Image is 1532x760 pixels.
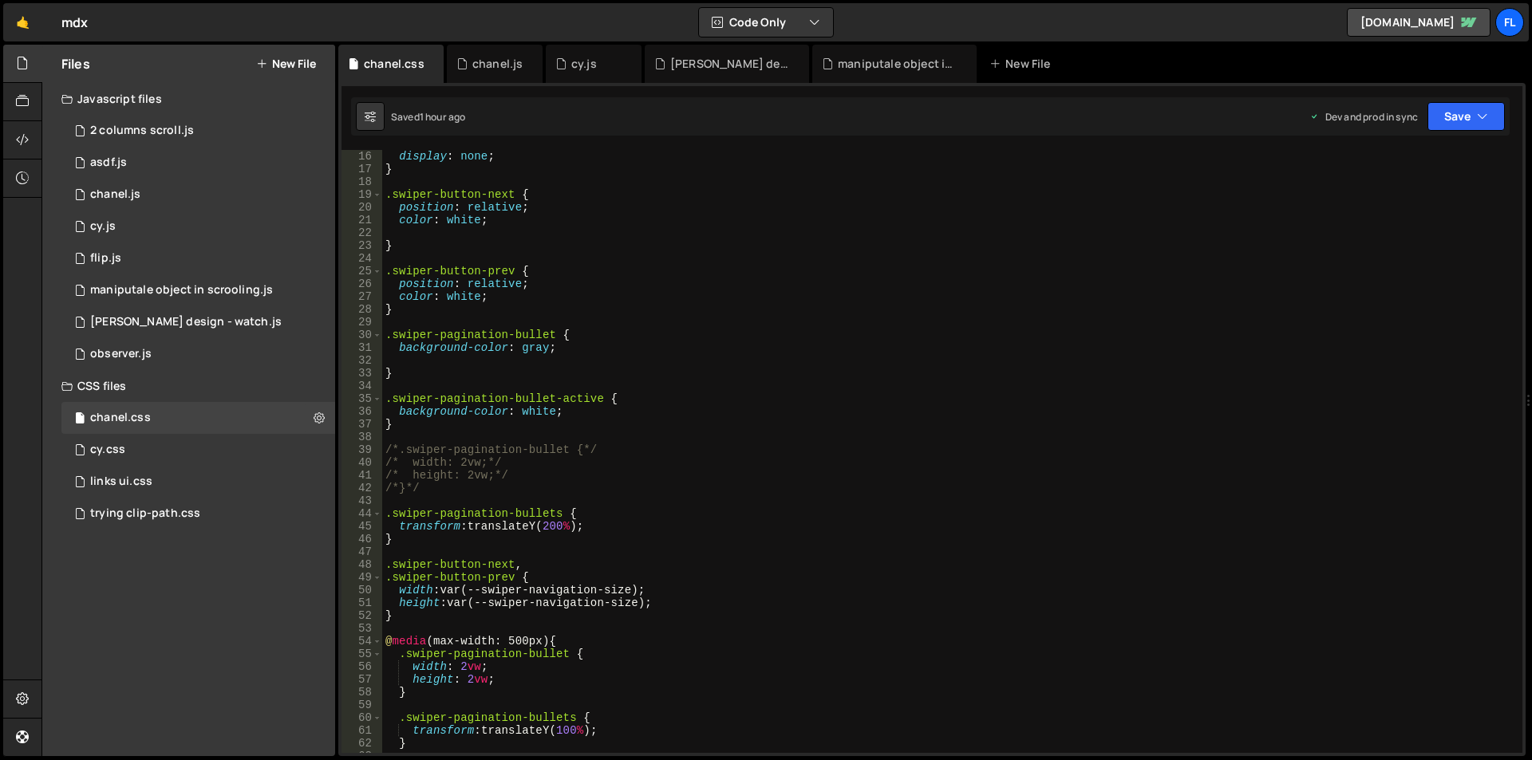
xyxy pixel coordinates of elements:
[342,431,382,443] div: 38
[42,83,335,115] div: Javascript files
[391,110,465,124] div: Saved
[342,367,382,380] div: 33
[61,115,335,147] div: 14087/36530.js
[670,56,790,72] div: [PERSON_NAME] design - watch.js
[342,252,382,265] div: 24
[342,290,382,303] div: 27
[342,239,382,252] div: 23
[90,506,200,521] div: trying clip-path.css
[342,316,382,329] div: 29
[90,475,152,489] div: links ui.css
[61,402,335,434] div: 14087/45251.css
[342,545,382,558] div: 47
[342,329,382,341] div: 30
[342,392,382,405] div: 35
[342,482,382,494] div: 42
[90,219,116,234] div: cy.js
[364,56,424,72] div: chanel.css
[61,434,335,466] div: 14087/44196.css
[90,156,127,170] div: asdf.js
[61,55,90,73] h2: Files
[342,175,382,188] div: 18
[90,443,125,457] div: cy.css
[342,469,382,482] div: 41
[61,274,335,306] div: 14087/36120.js
[90,124,194,138] div: 2 columns scroll.js
[90,315,282,329] div: [PERSON_NAME] design - watch.js
[1347,8,1491,37] a: [DOMAIN_NAME]
[342,711,382,724] div: 60
[342,507,382,520] div: 44
[1495,8,1524,37] a: fl
[342,380,382,392] div: 34
[3,3,42,41] a: 🤙
[571,56,597,72] div: cy.js
[342,724,382,737] div: 61
[342,405,382,418] div: 36
[90,251,121,266] div: flip.js
[342,699,382,711] div: 59
[342,226,382,239] div: 22
[342,584,382,597] div: 50
[61,498,335,530] div: 14087/36400.css
[342,635,382,648] div: 54
[342,456,382,469] div: 40
[342,558,382,571] div: 48
[342,214,382,226] div: 21
[61,147,335,179] div: 14087/43937.js
[342,737,382,750] div: 62
[838,56,958,72] div: maniputale object in scrooling.js
[342,163,382,175] div: 17
[1427,102,1505,131] button: Save
[342,150,382,163] div: 16
[256,57,316,70] button: New File
[342,660,382,673] div: 56
[61,242,335,274] div: 14087/37273.js
[342,609,382,622] div: 52
[342,354,382,367] div: 32
[342,278,382,290] div: 26
[1309,110,1418,124] div: Dev and prod in sync
[61,13,88,32] div: mdx
[90,347,152,361] div: observer.js
[342,494,382,507] div: 43
[61,338,335,370] div: 14087/36990.js
[90,283,273,297] div: maniputale object in scrooling.js
[342,341,382,354] div: 31
[342,571,382,584] div: 49
[61,179,335,211] div: 14087/45247.js
[342,648,382,660] div: 55
[342,533,382,545] div: 46
[472,56,523,72] div: chanel.js
[342,265,382,278] div: 25
[420,110,466,124] div: 1 hour ago
[61,211,335,242] div: 14087/44148.js
[342,418,382,431] div: 37
[342,520,382,533] div: 45
[342,686,382,699] div: 58
[61,466,335,498] div: 14087/37841.css
[342,597,382,609] div: 51
[90,187,140,202] div: chanel.js
[42,370,335,402] div: CSS files
[342,622,382,635] div: 53
[342,673,382,686] div: 57
[90,411,151,425] div: chanel.css
[699,8,833,37] button: Code Only
[61,306,335,338] div: 14087/35941.js
[342,303,382,316] div: 28
[342,443,382,456] div: 39
[342,201,382,214] div: 20
[342,188,382,201] div: 19
[989,56,1056,72] div: New File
